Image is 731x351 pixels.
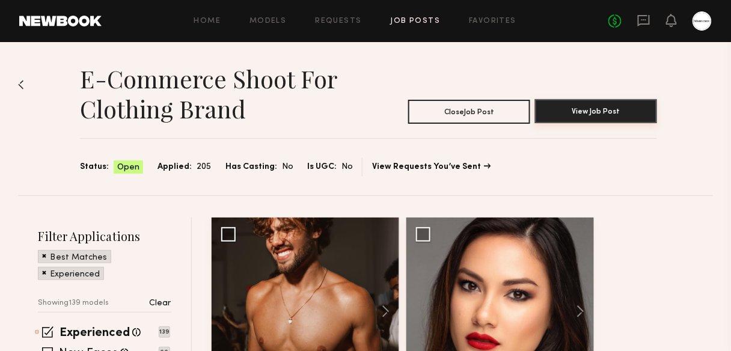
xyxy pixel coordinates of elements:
span: Open [117,162,139,174]
button: CloseJob Post [408,100,530,124]
span: Status: [80,160,109,174]
span: Applied: [158,160,192,174]
a: Job Posts [391,17,441,25]
a: View Requests You’ve Sent [372,163,491,171]
a: Favorites [469,17,516,25]
button: View Job Post [535,99,657,123]
span: Has Casting: [225,160,277,174]
a: Requests [316,17,362,25]
p: Showing 139 models [38,299,109,307]
h1: E-Commerce Shoot for Clothing Brand [80,64,388,124]
label: Experienced [60,328,130,340]
p: 139 [159,326,170,338]
span: 205 [197,160,211,174]
span: No [282,160,293,174]
a: Home [194,17,221,25]
a: Models [249,17,286,25]
a: View Job Post [535,100,657,124]
span: Is UGC: [307,160,337,174]
h2: Filter Applications [38,228,171,244]
p: Clear [150,299,171,308]
p: Experienced [50,270,100,279]
p: Best Matches [50,254,107,262]
span: No [341,160,352,174]
img: Back to previous page [18,80,24,90]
